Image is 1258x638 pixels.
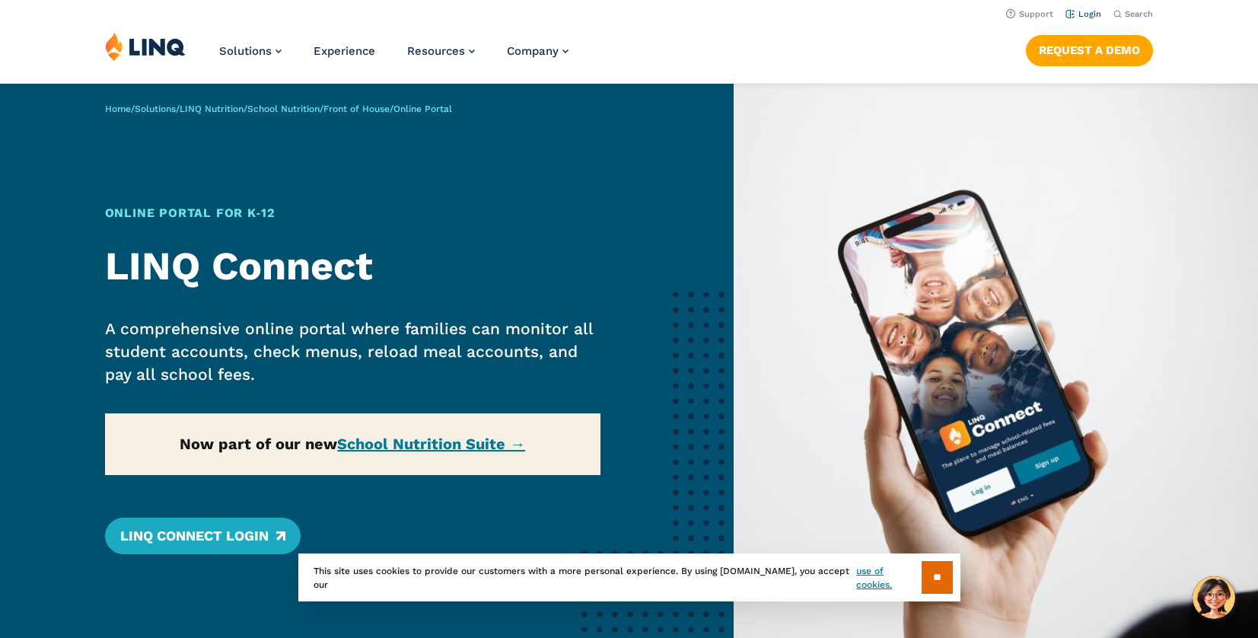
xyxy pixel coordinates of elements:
[407,44,475,58] a: Resources
[135,104,176,114] a: Solutions
[180,435,525,453] strong: Now part of our new
[219,44,272,58] span: Solutions
[393,104,452,114] span: Online Portal
[507,44,559,58] span: Company
[856,564,921,592] a: use of cookies.
[105,317,600,386] p: A comprehensive online portal where families can monitor all student accounts, check menus, reloa...
[219,32,568,82] nav: Primary Navigation
[1113,8,1153,20] button: Open Search Bar
[407,44,465,58] span: Resources
[1006,9,1053,19] a: Support
[323,104,390,114] a: Front of House
[105,32,186,61] img: LINQ | K‑12 Software
[314,44,375,58] a: Experience
[105,104,452,114] span: / / / / /
[507,44,568,58] a: Company
[1026,35,1153,65] a: Request a Demo
[1065,9,1101,19] a: Login
[247,104,320,114] a: School Nutrition
[105,104,131,114] a: Home
[1193,576,1235,619] button: Hello, have a question? Let’s chat.
[105,518,301,554] a: LINQ Connect Login
[1026,32,1153,65] nav: Button Navigation
[105,243,373,289] strong: LINQ Connect
[1125,9,1153,19] span: Search
[219,44,282,58] a: Solutions
[298,553,960,601] div: This site uses cookies to provide our customers with a more personal experience. By using [DOMAIN...
[337,435,525,453] a: School Nutrition Suite →
[180,104,244,114] a: LINQ Nutrition
[105,204,600,222] h1: Online Portal for K‑12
